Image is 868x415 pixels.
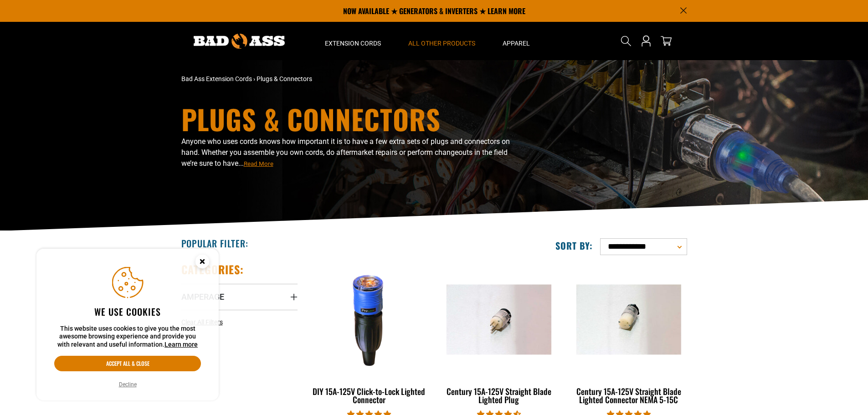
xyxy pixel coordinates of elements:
aside: Cookie Consent [36,249,219,401]
h2: We use cookies [54,306,201,318]
span: Plugs & Connectors [257,75,312,82]
img: Century 15A-125V Straight Blade Lighted Plug [442,284,556,354]
h2: Popular Filter: [181,237,248,249]
span: Apparel [503,39,530,47]
a: Century 15A-125V Straight Blade Lighted Connector NEMA 5-15C Century 15A-125V Straight Blade Ligh... [570,262,687,409]
a: DIY 15A-125V Click-to-Lock Lighted Connector DIY 15A-125V Click-to-Lock Lighted Connector [311,262,427,409]
summary: Apparel [489,22,544,60]
a: Bad Ass Extension Cords [181,75,252,82]
div: Century 15A-125V Straight Blade Lighted Plug [441,387,557,404]
span: Read More [244,160,273,167]
summary: Search [619,34,633,48]
span: Extension Cords [325,39,381,47]
summary: Extension Cords [311,22,395,60]
a: Learn more [164,341,198,348]
span: All Other Products [408,39,475,47]
label: Sort by: [555,240,593,251]
img: Century 15A-125V Straight Blade Lighted Connector NEMA 5-15C [571,284,686,354]
h1: Plugs & Connectors [181,105,514,133]
img: DIY 15A-125V Click-to-Lock Lighted Connector [312,267,426,372]
p: Anyone who uses cords knows how important it is to have a few extra sets of plugs and connectors ... [181,136,514,169]
img: Bad Ass Extension Cords [194,34,285,49]
button: Decline [116,380,139,389]
p: This website uses cookies to give you the most awesome browsing experience and provide you with r... [54,325,201,349]
summary: Amperage [181,284,298,309]
a: Century 15A-125V Straight Blade Lighted Plug Century 15A-125V Straight Blade Lighted Plug [441,262,557,409]
nav: breadcrumbs [181,74,514,84]
div: Century 15A-125V Straight Blade Lighted Connector NEMA 5-15C [570,387,687,404]
summary: All Other Products [395,22,489,60]
span: › [253,75,255,82]
div: DIY 15A-125V Click-to-Lock Lighted Connector [311,387,427,404]
button: Accept all & close [54,356,201,371]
